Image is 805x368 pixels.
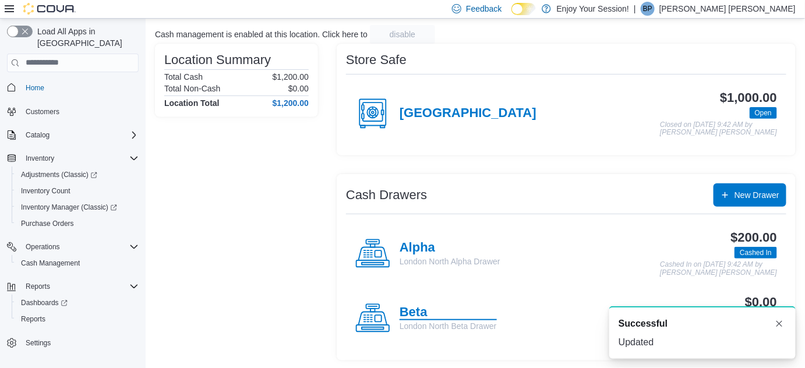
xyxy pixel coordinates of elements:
[772,317,786,331] button: Dismiss toast
[21,128,54,142] button: Catalog
[21,298,68,307] span: Dashboards
[740,247,772,258] span: Cashed In
[164,72,203,82] h6: Total Cash
[346,53,407,67] h3: Store Safe
[511,3,536,15] input: Dark Mode
[21,219,74,228] span: Purchase Orders
[16,168,102,182] a: Adjustments (Classic)
[21,104,139,119] span: Customers
[21,240,65,254] button: Operations
[21,203,117,212] span: Inventory Manager (Classic)
[26,154,54,163] span: Inventory
[16,256,84,270] a: Cash Management
[619,317,668,331] span: Successful
[750,107,777,119] span: Open
[23,3,76,15] img: Cova
[12,167,143,183] a: Adjustments (Classic)
[12,295,143,311] a: Dashboards
[619,335,786,349] div: Updated
[12,215,143,232] button: Purchase Orders
[400,106,536,121] h4: [GEOGRAPHIC_DATA]
[755,108,772,118] span: Open
[21,279,55,293] button: Reports
[273,98,309,108] h4: $1,200.00
[164,84,221,93] h6: Total Non-Cash
[16,256,139,270] span: Cash Management
[21,81,49,95] a: Home
[619,317,786,331] div: Notification
[21,240,139,254] span: Operations
[2,334,143,351] button: Settings
[21,335,139,350] span: Settings
[21,128,139,142] span: Catalog
[400,240,500,256] h4: Alpha
[2,239,143,255] button: Operations
[659,2,796,16] p: [PERSON_NAME] [PERSON_NAME]
[12,183,143,199] button: Inventory Count
[16,312,139,326] span: Reports
[660,261,777,277] p: Cashed In on [DATE] 9:42 AM by [PERSON_NAME] [PERSON_NAME]
[557,2,630,16] p: Enjoy Your Session!
[26,338,51,348] span: Settings
[164,53,271,67] h3: Location Summary
[370,25,435,44] button: disable
[634,2,636,16] p: |
[16,296,139,310] span: Dashboards
[12,199,143,215] a: Inventory Manager (Classic)
[21,314,45,324] span: Reports
[735,247,777,259] span: Cashed In
[16,217,79,231] a: Purchase Orders
[400,320,497,332] p: London North Beta Drawer
[346,188,427,202] h3: Cash Drawers
[21,170,97,179] span: Adjustments (Classic)
[745,295,777,309] h3: $0.00
[21,186,70,196] span: Inventory Count
[660,121,777,137] p: Closed on [DATE] 9:42 AM by [PERSON_NAME] [PERSON_NAME]
[390,29,415,40] span: disable
[16,168,139,182] span: Adjustments (Classic)
[466,3,502,15] span: Feedback
[26,83,44,93] span: Home
[16,200,139,214] span: Inventory Manager (Classic)
[33,26,139,49] span: Load All Apps in [GEOGRAPHIC_DATA]
[16,296,72,310] a: Dashboards
[21,151,59,165] button: Inventory
[16,184,75,198] a: Inventory Count
[16,184,139,198] span: Inventory Count
[21,80,139,95] span: Home
[26,282,50,291] span: Reports
[643,2,652,16] span: BP
[164,98,220,108] h4: Location Total
[12,311,143,327] button: Reports
[21,279,139,293] span: Reports
[155,30,368,39] p: Cash management is enabled at this location. Click here to
[2,278,143,295] button: Reports
[21,259,80,268] span: Cash Management
[26,107,59,116] span: Customers
[21,336,55,350] a: Settings
[720,91,777,105] h3: $1,000.00
[641,2,655,16] div: Braxton Paton Tilbury
[26,130,50,140] span: Catalog
[273,72,309,82] p: $1,200.00
[400,305,497,320] h4: Beta
[21,105,64,119] a: Customers
[2,103,143,120] button: Customers
[735,189,779,201] span: New Drawer
[2,150,143,167] button: Inventory
[2,127,143,143] button: Catalog
[714,183,786,207] button: New Drawer
[16,217,139,231] span: Purchase Orders
[2,79,143,96] button: Home
[26,242,60,252] span: Operations
[12,255,143,271] button: Cash Management
[21,151,139,165] span: Inventory
[16,312,50,326] a: Reports
[731,231,777,245] h3: $200.00
[288,84,309,93] p: $0.00
[16,200,122,214] a: Inventory Manager (Classic)
[400,256,500,267] p: London North Alpha Drawer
